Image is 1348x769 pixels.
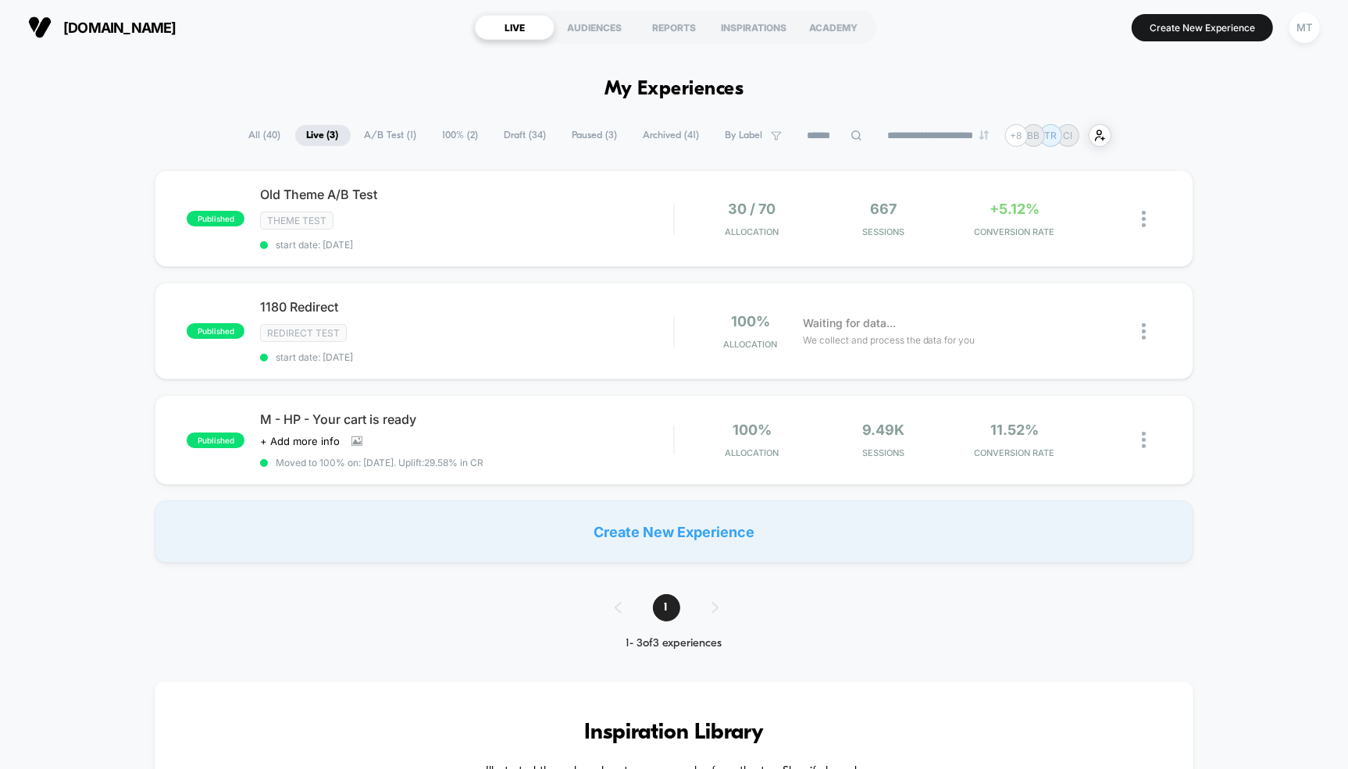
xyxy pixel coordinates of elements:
span: Live ( 3 ) [295,125,351,146]
span: We collect and process the data for you [803,333,975,347]
img: close [1142,323,1146,340]
img: close [1142,432,1146,448]
img: Visually logo [28,16,52,39]
span: published [187,323,244,339]
span: All ( 40 ) [237,125,293,146]
button: [DOMAIN_NAME] [23,15,181,40]
span: 9.49k [862,422,904,438]
span: + Add more info [260,435,340,447]
span: Moved to 100% on: [DATE] . Uplift: 29.58% in CR [276,457,483,468]
span: Sessions [822,226,945,237]
span: 30 / 70 [728,201,776,217]
img: close [1142,211,1146,227]
span: Allocation [725,447,779,458]
span: start date: [DATE] [260,239,673,251]
span: 1 [653,594,680,621]
span: Archived ( 41 ) [632,125,711,146]
div: AUDIENCES [555,15,634,40]
span: Sessions [822,447,945,458]
div: INSPIRATIONS [714,15,793,40]
span: CONVERSION RATE [953,447,1076,458]
p: CI [1063,130,1072,141]
div: ACADEMY [793,15,873,40]
span: published [187,433,244,448]
div: Create New Experience [155,500,1193,563]
span: Theme Test [260,212,333,230]
div: + 8 [1005,124,1028,147]
span: Redirect Test [260,324,347,342]
span: By Label [726,130,763,141]
span: 11.52% [990,422,1039,438]
span: Waiting for data... [803,315,896,332]
span: 100% [733,422,772,438]
span: 667 [870,201,897,217]
span: +5.12% [990,201,1040,217]
span: Paused ( 3 ) [561,125,629,146]
button: Create New Experience [1132,14,1273,41]
span: M - HP - Your cart is ready [260,411,673,427]
img: end [979,130,989,140]
span: CONVERSION RATE [953,226,1076,237]
div: MT [1289,12,1320,43]
div: 1 - 3 of 3 experiences [599,637,750,650]
span: start date: [DATE] [260,351,673,363]
div: REPORTS [634,15,714,40]
span: 100% [731,313,770,329]
h3: Inspiration Library [201,721,1146,746]
button: MT [1285,12,1325,44]
p: BB [1027,130,1040,141]
span: 100% ( 2 ) [431,125,490,146]
span: published [187,211,244,226]
div: LIVE [475,15,555,40]
span: [DOMAIN_NAME] [63,20,177,36]
span: 1180 Redirect [260,299,673,315]
span: Allocation [725,226,779,237]
span: A/B Test ( 1 ) [353,125,429,146]
p: TR [1044,130,1057,141]
h1: My Experiences [604,78,744,101]
span: Draft ( 34 ) [493,125,558,146]
span: Old Theme A/B Test [260,187,673,202]
span: Allocation [723,339,777,350]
